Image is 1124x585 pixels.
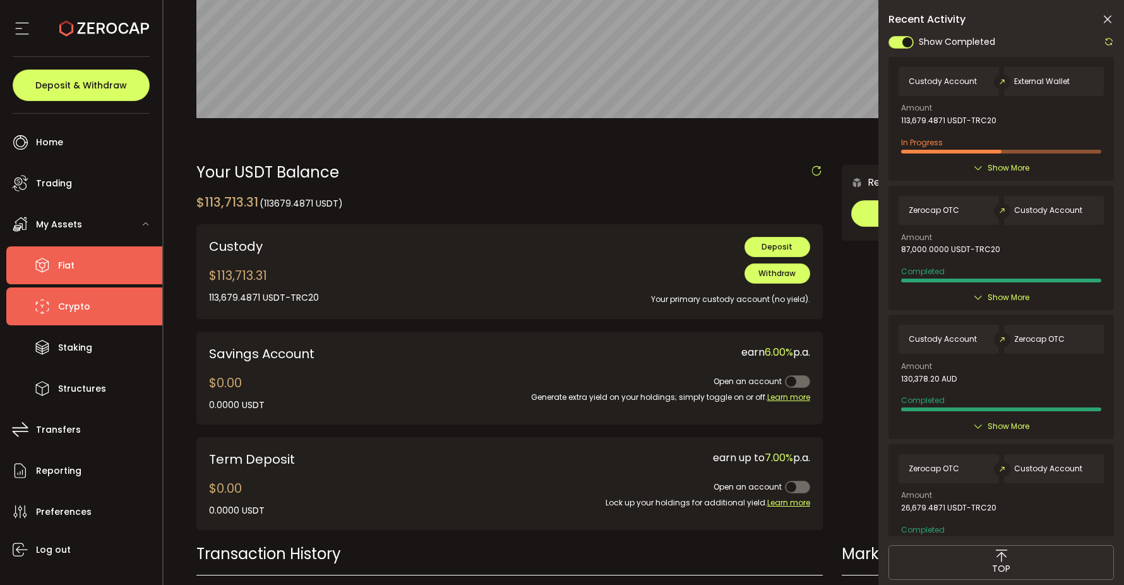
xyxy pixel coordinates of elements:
[1014,335,1065,344] span: Zerocap OTC
[901,116,996,125] span: 113,679.4871 USDT-TRC20
[713,450,810,465] span: earn up to p.a.
[36,503,92,521] span: Preferences
[36,421,81,439] span: Transfers
[888,15,966,25] span: Recent Activity
[36,462,81,480] span: Reporting
[58,298,90,316] span: Crypto
[909,77,977,86] span: Custody Account
[58,339,92,357] span: Staking
[209,399,265,412] div: 0.0000 USDT
[260,197,343,210] span: (113679.4871 USDT)
[36,215,82,234] span: My Assets
[901,375,957,383] span: 130,378.20 AUD
[919,35,995,49] span: Show Completed
[519,391,810,404] div: Generate extra yield on your holdings; simply toggle on or off.
[209,291,319,305] div: 113,679.4871 USDT-TRC20
[13,69,150,101] button: Deposit & Withdraw
[1061,524,1124,585] iframe: Chat Widget
[209,344,500,363] div: Savings Account
[196,193,343,212] div: $113,713.31
[758,268,796,279] span: Withdraw
[58,380,106,398] span: Structures
[765,450,793,465] span: 7.00%
[196,543,823,565] div: Transaction History
[36,174,72,193] span: Trading
[35,81,127,90] span: Deposit & Withdraw
[909,206,959,215] span: Zerocap OTC
[901,395,945,406] span: Completed
[851,200,1082,227] button: Trade OTC
[209,373,265,412] div: $0.00
[468,497,810,509] div: Lock up your holdings for additional yield.
[992,562,1010,576] span: TOP
[765,345,793,359] span: 6.00%
[901,245,1000,254] span: 87,000.0000 USDT-TRC20
[901,234,932,241] span: Amount
[744,237,810,257] button: Deposit
[1014,464,1082,473] span: Custody Account
[901,524,945,535] span: Completed
[209,504,265,517] div: 0.0000 USDT
[209,237,450,256] div: Custody
[901,104,932,112] span: Amount
[744,263,810,284] button: Withdraw
[209,450,450,469] div: Term Deposit
[988,420,1029,433] span: Show More
[901,137,943,148] span: In Progress
[909,464,959,473] span: Zerocap OTC
[901,504,996,512] span: 26,679.4871 USDT-TRC20
[36,133,63,152] span: Home
[714,376,782,387] span: Open an account
[901,492,932,499] span: Amount
[988,291,1029,304] span: Show More
[209,479,265,517] div: $0.00
[1014,77,1070,86] span: External Wallet
[762,241,792,252] span: Deposit
[196,165,823,180] div: Your USDT Balance
[741,345,810,359] span: earn p.a.
[58,256,75,275] span: Fiat
[209,266,319,305] div: $113,713.31
[468,284,810,306] div: Your primary custody account (no yield).
[901,266,945,277] span: Completed
[901,363,932,370] span: Amount
[767,392,810,402] span: Learn more
[842,174,980,190] div: Request an OTC Trade
[842,543,1091,565] div: Market Stats
[988,162,1029,174] span: Show More
[767,497,810,508] span: Learn more
[714,481,782,492] span: Open an account
[909,335,977,344] span: Custody Account
[1014,206,1082,215] span: Custody Account
[36,541,71,559] span: Log out
[851,177,863,188] img: 6nGpN7MZ9FLuBP83NiajKbTRY4UzlzQtBKtCrLLspmCkSvCZHBKvY3NxgQaT5JnOQREvtQ257bXeeSTueZfAPizblJ+Fe8JwA...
